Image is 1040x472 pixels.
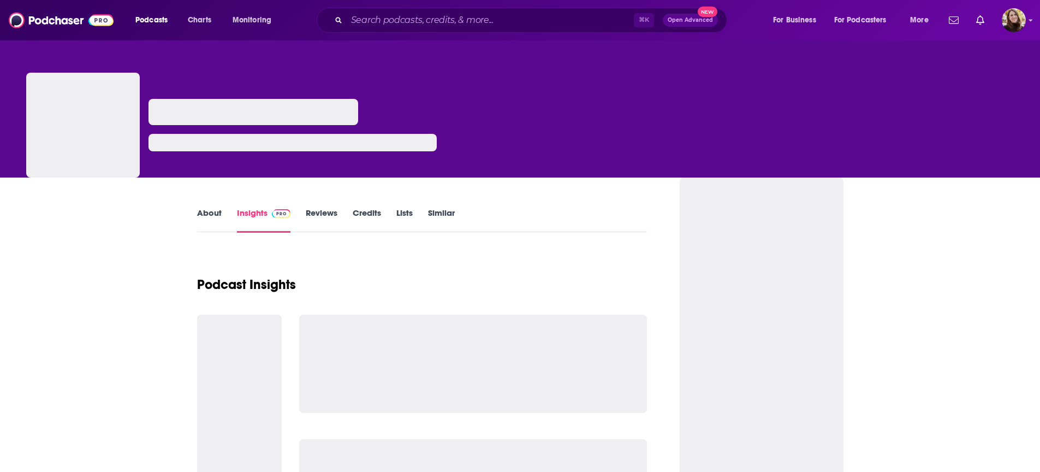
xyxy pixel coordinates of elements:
button: open menu [765,11,830,29]
a: Show notifications dropdown [944,11,963,29]
span: Charts [188,13,211,28]
h1: Podcast Insights [197,276,296,293]
a: Credits [353,208,381,233]
span: Monitoring [233,13,271,28]
img: User Profile [1002,8,1026,32]
span: Logged in as katiefuchs [1002,8,1026,32]
button: open menu [827,11,902,29]
a: Reviews [306,208,337,233]
a: InsightsPodchaser Pro [237,208,291,233]
span: For Business [773,13,816,28]
button: open menu [225,11,286,29]
span: Open Advanced [668,17,713,23]
span: New [698,7,717,17]
button: Show profile menu [1002,8,1026,32]
button: Open AdvancedNew [663,14,718,27]
input: Search podcasts, credits, & more... [347,11,634,29]
button: open menu [902,11,942,29]
div: Search podcasts, credits, & more... [327,8,738,33]
a: Show notifications dropdown [972,11,989,29]
a: Charts [181,11,218,29]
span: For Podcasters [834,13,887,28]
img: Podchaser - Follow, Share and Rate Podcasts [9,10,114,31]
img: Podchaser Pro [272,209,291,218]
a: Similar [428,208,455,233]
span: More [910,13,929,28]
a: Lists [396,208,413,233]
span: ⌘ K [634,13,654,27]
span: Podcasts [135,13,168,28]
button: open menu [128,11,182,29]
a: About [197,208,222,233]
